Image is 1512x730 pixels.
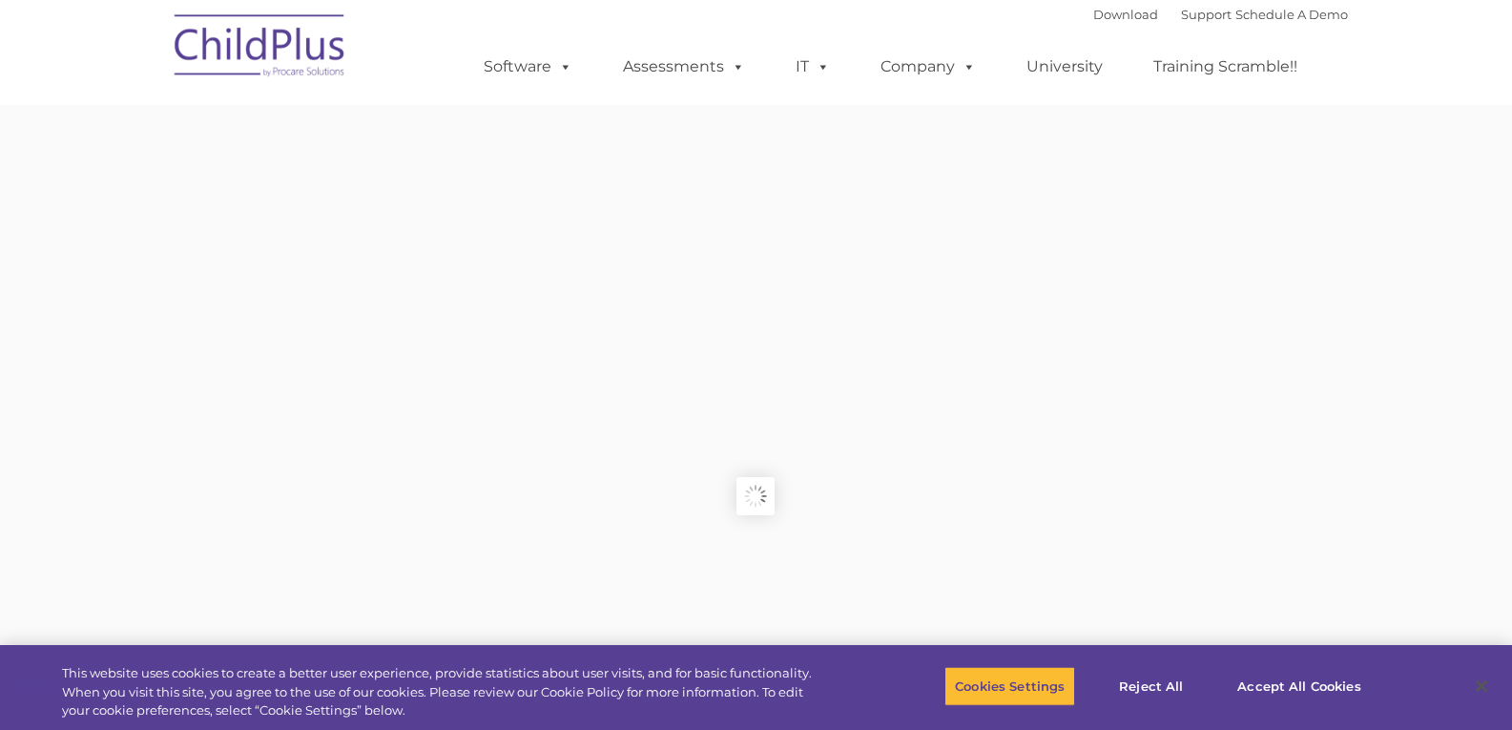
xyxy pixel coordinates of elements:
[1227,666,1371,706] button: Accept All Cookies
[777,48,849,86] a: IT
[1460,665,1502,707] button: Close
[944,666,1075,706] button: Cookies Settings
[861,48,995,86] a: Company
[1134,48,1316,86] a: Training Scramble!!
[1093,7,1158,22] a: Download
[1007,48,1122,86] a: University
[1093,7,1348,22] font: |
[1181,7,1232,22] a: Support
[1235,7,1348,22] a: Schedule A Demo
[465,48,591,86] a: Software
[604,48,764,86] a: Assessments
[1091,666,1211,706] button: Reject All
[62,664,832,720] div: This website uses cookies to create a better user experience, provide statistics about user visit...
[165,1,356,96] img: ChildPlus by Procare Solutions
